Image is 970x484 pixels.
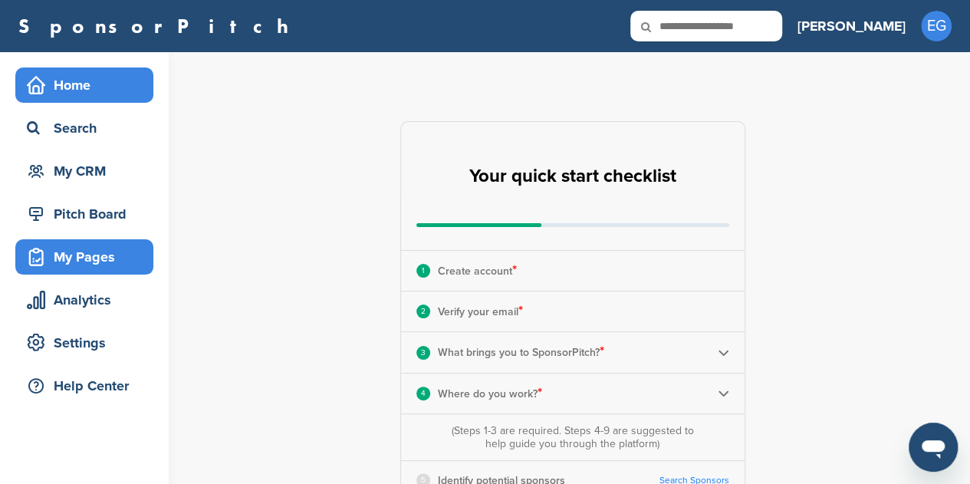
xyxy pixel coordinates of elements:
[438,384,542,403] p: Where do you work?
[23,372,153,400] div: Help Center
[797,15,906,37] h3: [PERSON_NAME]
[18,16,298,36] a: SponsorPitch
[718,387,729,399] img: Checklist arrow 2
[15,196,153,232] a: Pitch Board
[15,282,153,318] a: Analytics
[23,329,153,357] div: Settings
[23,243,153,271] div: My Pages
[438,301,523,321] p: Verify your email
[416,387,430,400] div: 4
[23,71,153,99] div: Home
[416,346,430,360] div: 3
[15,67,153,103] a: Home
[416,264,430,278] div: 1
[438,261,517,281] p: Create account
[797,9,906,43] a: [PERSON_NAME]
[23,200,153,228] div: Pitch Board
[15,368,153,403] a: Help Center
[23,157,153,185] div: My CRM
[23,114,153,142] div: Search
[23,286,153,314] div: Analytics
[416,305,430,318] div: 2
[15,325,153,361] a: Settings
[15,239,153,275] a: My Pages
[921,11,952,41] span: EG
[718,347,729,358] img: Checklist arrow 2
[469,160,676,193] h2: Your quick start checklist
[15,153,153,189] a: My CRM
[438,342,604,362] p: What brings you to SponsorPitch?
[909,423,958,472] iframe: Button to launch messaging window
[447,424,697,450] div: (Steps 1-3 are required. Steps 4-9 are suggested to help guide you through the platform)
[15,110,153,146] a: Search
